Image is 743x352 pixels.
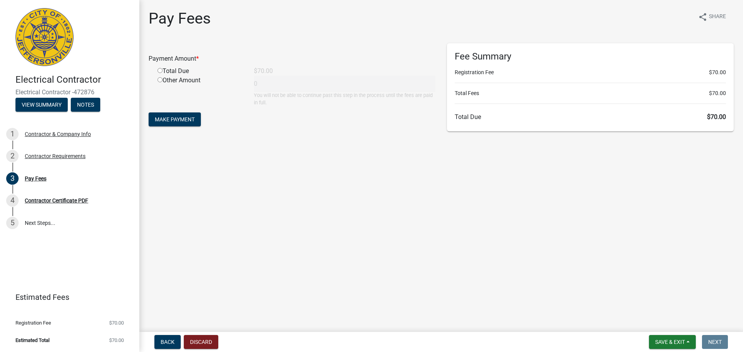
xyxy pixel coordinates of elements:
[25,131,91,137] div: Contractor & Company Info
[15,74,133,85] h4: Electrical Contractor
[71,98,100,112] button: Notes
[6,150,19,162] div: 2
[15,102,68,108] wm-modal-confirm: Summary
[71,102,100,108] wm-modal-confirm: Notes
[154,335,181,349] button: Back
[15,320,51,325] span: Registration Fee
[455,51,726,62] h6: Fee Summary
[702,335,728,349] button: Next
[152,66,248,76] div: Total Due
[655,339,685,345] span: Save & Exit
[149,112,201,126] button: Make Payment
[15,88,124,96] span: Electrical Contractor -472876
[6,289,127,305] a: Estimated Fees
[161,339,175,345] span: Back
[149,9,211,28] h1: Pay Fees
[143,54,441,63] div: Payment Amount
[6,128,19,140] div: 1
[6,172,19,185] div: 3
[152,76,248,106] div: Other Amount
[6,194,19,207] div: 4
[708,339,722,345] span: Next
[184,335,218,349] button: Discard
[25,176,46,181] div: Pay Fees
[15,98,68,112] button: View Summary
[25,153,86,159] div: Contractor Requirements
[155,116,195,122] span: Make Payment
[6,217,19,229] div: 5
[455,89,726,97] li: Total Fees
[709,89,726,97] span: $70.00
[709,68,726,77] span: $70.00
[649,335,696,349] button: Save & Exit
[709,12,726,22] span: Share
[692,9,732,24] button: shareShare
[109,320,124,325] span: $70.00
[455,113,726,121] h6: Total Due
[15,338,50,343] span: Estimated Total
[707,113,726,121] span: $70.00
[15,8,74,66] img: City of Jeffersonville, Indiana
[25,198,88,203] div: Contractor Certificate PDF
[698,12,707,22] i: share
[455,68,726,77] li: Registration Fee
[109,338,124,343] span: $70.00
